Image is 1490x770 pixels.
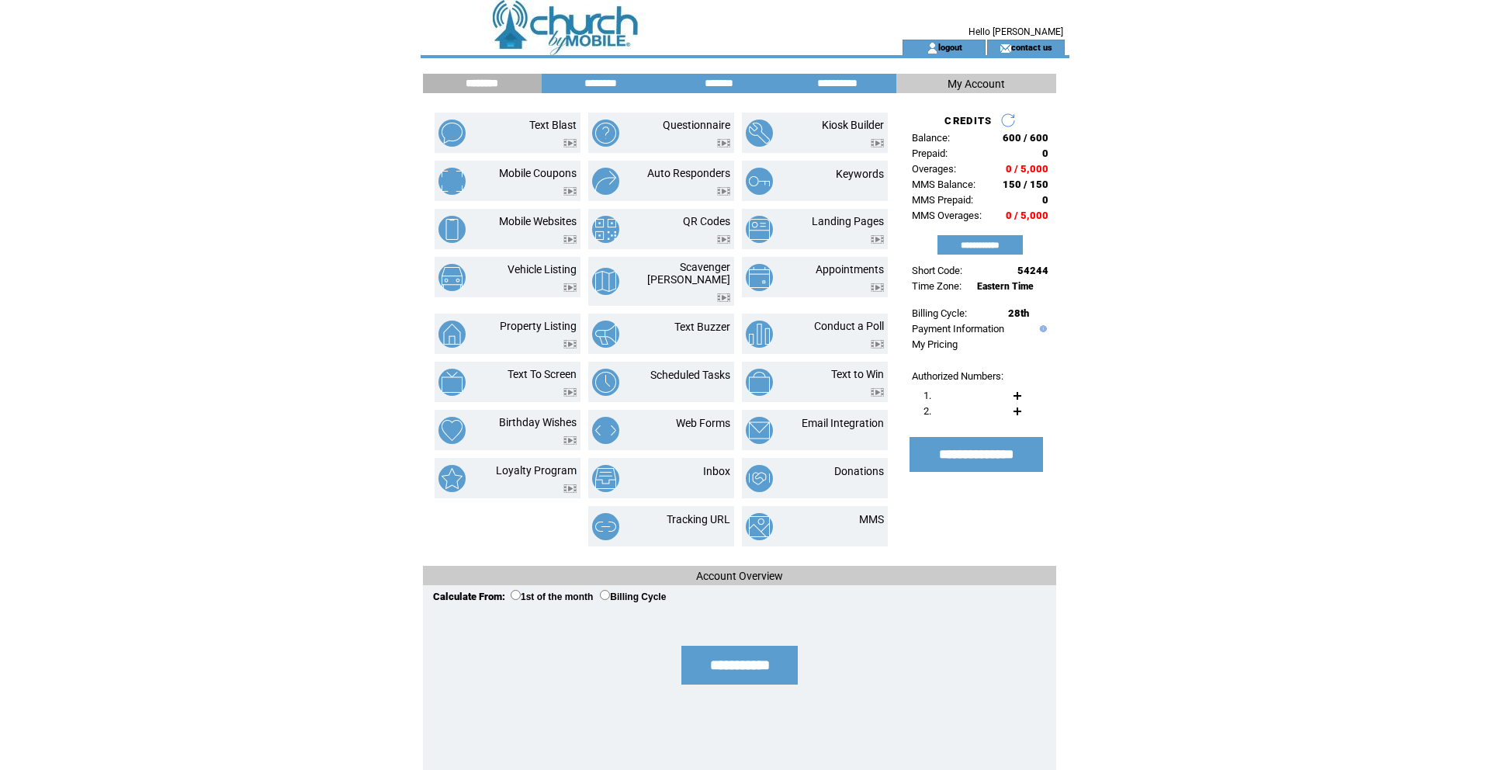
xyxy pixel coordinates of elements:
img: web-forms.png [592,417,619,444]
img: account_icon.gif [927,42,938,54]
a: Appointments [816,263,884,276]
img: questionnaire.png [592,120,619,147]
span: CREDITS [944,115,992,127]
img: video.png [563,484,577,493]
span: Prepaid: [912,147,948,159]
span: Account Overview [696,570,783,582]
a: Questionnaire [663,119,730,131]
a: Inbox [703,465,730,477]
span: Overages: [912,163,956,175]
img: loyalty-program.png [438,465,466,492]
img: scheduled-tasks.png [592,369,619,396]
img: kiosk-builder.png [746,120,773,147]
img: video.png [871,340,884,349]
a: logout [938,42,962,52]
span: My Account [948,78,1005,90]
img: email-integration.png [746,417,773,444]
img: mms.png [746,513,773,540]
a: Mobile Coupons [499,167,577,179]
a: Property Listing [500,320,577,332]
img: video.png [717,235,730,244]
a: Email Integration [802,417,884,429]
img: vehicle-listing.png [438,264,466,291]
label: Billing Cycle [600,591,666,602]
span: MMS Overages: [912,210,982,221]
img: property-listing.png [438,321,466,348]
img: auto-responders.png [592,168,619,195]
span: 150 / 150 [1003,179,1048,190]
img: video.png [717,139,730,147]
span: Hello [PERSON_NAME] [968,26,1063,37]
span: Billing Cycle: [912,307,967,319]
a: Auto Responders [647,167,730,179]
img: contact_us_icon.gif [1000,42,1011,54]
img: video.png [563,187,577,196]
a: Payment Information [912,323,1004,335]
a: contact us [1011,42,1052,52]
span: 0 / 5,000 [1006,210,1048,221]
span: 2. [923,405,931,417]
a: Loyalty Program [496,464,577,477]
a: QR Codes [683,215,730,227]
img: donations.png [746,465,773,492]
img: birthday-wishes.png [438,417,466,444]
img: video.png [871,283,884,292]
img: video.png [563,340,577,349]
img: qr-codes.png [592,216,619,243]
span: Authorized Numbers: [912,370,1003,382]
img: mobile-websites.png [438,216,466,243]
span: 0 [1042,194,1048,206]
span: 54244 [1017,265,1048,276]
img: video.png [563,283,577,292]
span: MMS Balance: [912,179,975,190]
span: 600 / 600 [1003,132,1048,144]
a: Text to Win [831,368,884,380]
img: inbox.png [592,465,619,492]
a: Birthday Wishes [499,416,577,428]
a: Kiosk Builder [822,119,884,131]
a: Donations [834,465,884,477]
img: scavenger-hunt.png [592,268,619,295]
span: Short Code: [912,265,962,276]
label: 1st of the month [511,591,593,602]
img: mobile-coupons.png [438,168,466,195]
img: appointments.png [746,264,773,291]
span: 1. [923,390,931,401]
a: My Pricing [912,338,958,350]
a: Scavenger [PERSON_NAME] [647,261,730,286]
a: Keywords [836,168,884,180]
img: video.png [717,187,730,196]
input: 1st of the month [511,590,521,600]
span: 0 / 5,000 [1006,163,1048,175]
img: conduct-a-poll.png [746,321,773,348]
img: video.png [563,235,577,244]
img: video.png [563,139,577,147]
img: video.png [563,388,577,397]
span: MMS Prepaid: [912,194,973,206]
a: Text Buzzer [674,321,730,333]
img: text-blast.png [438,120,466,147]
a: Landing Pages [812,215,884,227]
img: text-buzzer.png [592,321,619,348]
a: Conduct a Poll [814,320,884,332]
img: video.png [871,388,884,397]
span: 0 [1042,147,1048,159]
img: video.png [871,139,884,147]
span: Eastern Time [977,281,1034,292]
a: Vehicle Listing [508,263,577,276]
img: keywords.png [746,168,773,195]
span: Calculate From: [433,591,505,602]
a: Scheduled Tasks [650,369,730,381]
span: Balance: [912,132,950,144]
img: text-to-win.png [746,369,773,396]
img: help.gif [1036,325,1047,332]
a: Text To Screen [508,368,577,380]
span: 28th [1008,307,1029,319]
a: Text Blast [529,119,577,131]
span: Time Zone: [912,280,962,292]
img: video.png [717,293,730,302]
img: landing-pages.png [746,216,773,243]
a: Mobile Websites [499,215,577,227]
a: Tracking URL [667,513,730,525]
img: video.png [871,235,884,244]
